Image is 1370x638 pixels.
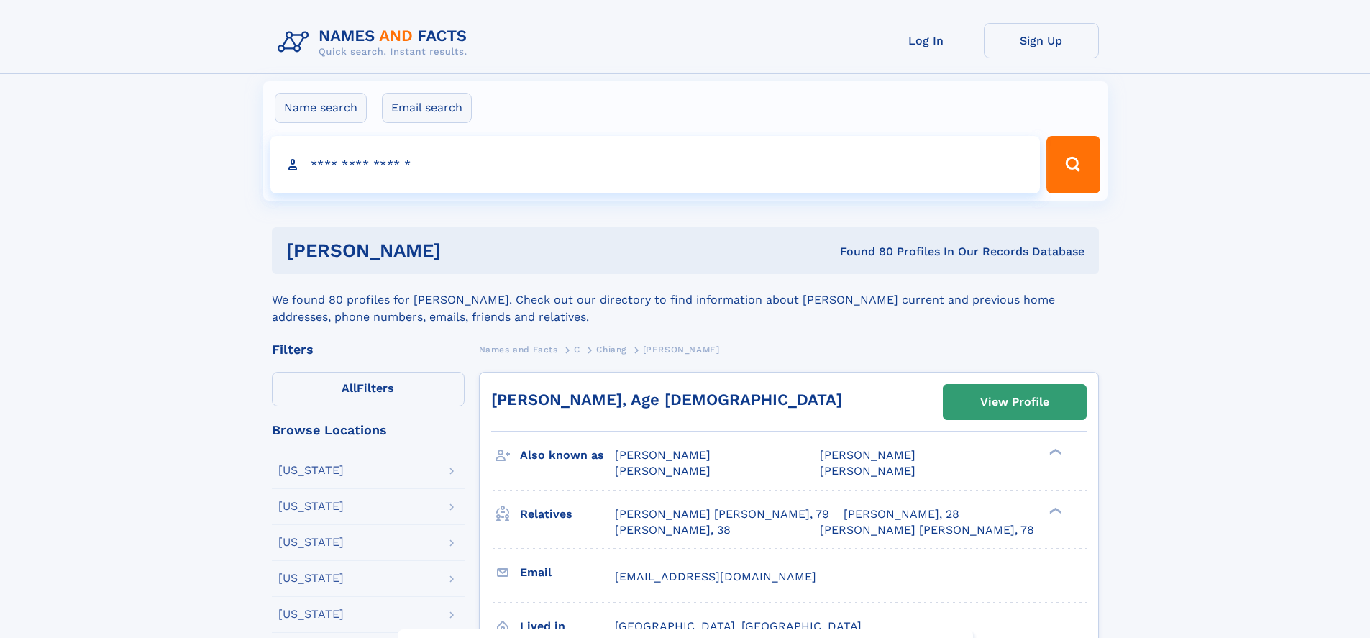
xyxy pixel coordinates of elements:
[844,506,959,522] a: [PERSON_NAME], 28
[869,23,984,58] a: Log In
[574,345,580,355] span: C
[278,465,344,476] div: [US_STATE]
[272,372,465,406] label: Filters
[615,522,731,538] a: [PERSON_NAME], 38
[286,242,641,260] h1: [PERSON_NAME]
[615,464,711,478] span: [PERSON_NAME]
[278,537,344,548] div: [US_STATE]
[272,343,465,356] div: Filters
[980,386,1049,419] div: View Profile
[615,619,862,633] span: [GEOGRAPHIC_DATA], [GEOGRAPHIC_DATA]
[520,443,615,468] h3: Also known as
[820,464,915,478] span: [PERSON_NAME]
[1046,447,1063,457] div: ❯
[520,502,615,527] h3: Relatives
[382,93,472,123] label: Email search
[820,448,915,462] span: [PERSON_NAME]
[944,385,1086,419] a: View Profile
[491,391,842,409] a: [PERSON_NAME], Age [DEMOGRAPHIC_DATA]
[574,340,580,358] a: C
[615,448,711,462] span: [PERSON_NAME]
[1046,136,1100,193] button: Search Button
[640,244,1084,260] div: Found 80 Profiles In Our Records Database
[278,609,344,620] div: [US_STATE]
[342,381,357,395] span: All
[615,570,816,583] span: [EMAIL_ADDRESS][DOMAIN_NAME]
[615,506,829,522] a: [PERSON_NAME] [PERSON_NAME], 79
[272,424,465,437] div: Browse Locations
[643,345,720,355] span: [PERSON_NAME]
[479,340,558,358] a: Names and Facts
[278,573,344,584] div: [US_STATE]
[820,522,1034,538] a: [PERSON_NAME] [PERSON_NAME], 78
[984,23,1099,58] a: Sign Up
[596,340,626,358] a: Chiang
[270,136,1041,193] input: search input
[596,345,626,355] span: Chiang
[272,274,1099,326] div: We found 80 profiles for [PERSON_NAME]. Check out our directory to find information about [PERSON...
[272,23,479,62] img: Logo Names and Facts
[1046,506,1063,515] div: ❯
[275,93,367,123] label: Name search
[520,560,615,585] h3: Email
[278,501,344,512] div: [US_STATE]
